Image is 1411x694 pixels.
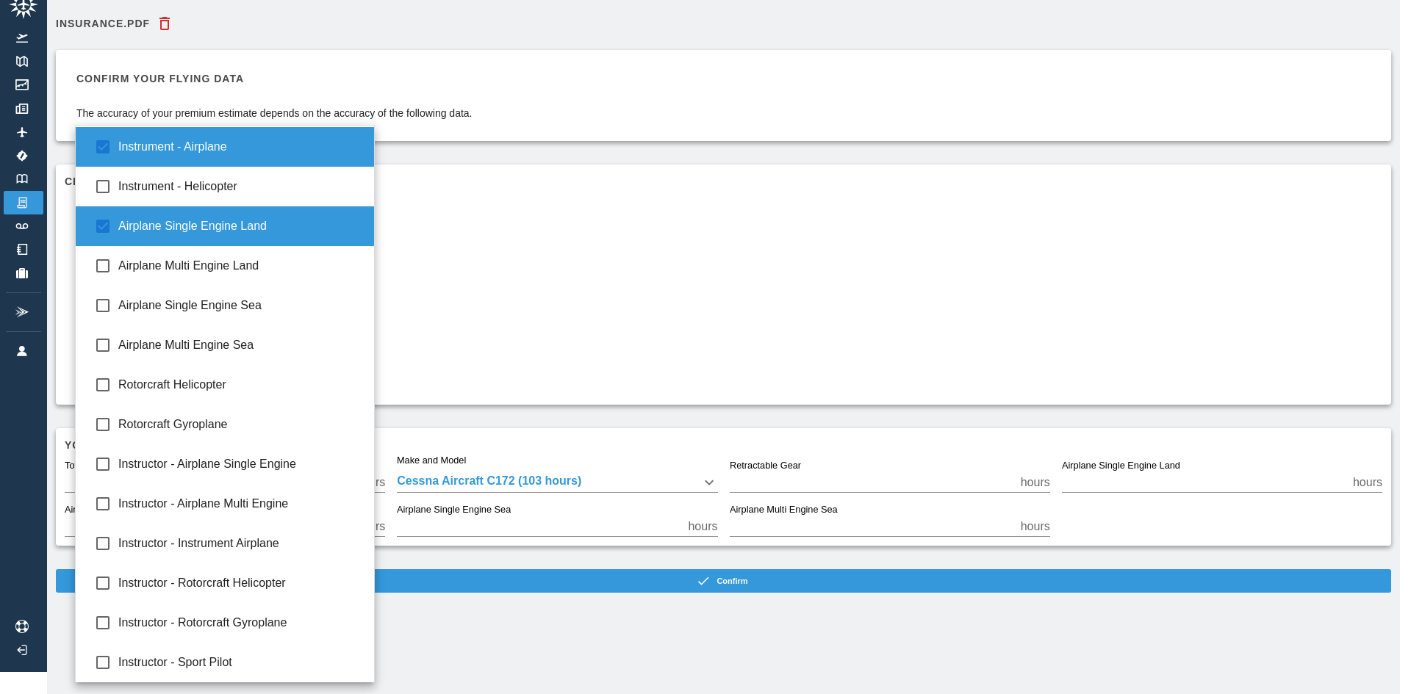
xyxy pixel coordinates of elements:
span: Instructor - Rotorcraft Helicopter [118,574,362,592]
span: Instrument - Airplane [118,138,362,156]
span: Instructor - Airplane Multi Engine [118,495,362,513]
span: Rotorcraft Gyroplane [118,416,362,433]
span: Instrument - Helicopter [118,178,362,195]
span: Rotorcraft Helicopter [118,376,362,394]
span: Instructor - Rotorcraft Gyroplane [118,614,362,632]
span: Instructor - Instrument Airplane [118,535,362,552]
span: Airplane Multi Engine Sea [118,336,362,354]
span: Airplane Single Engine Sea [118,297,362,314]
span: Instructor - Sport Pilot [118,654,362,671]
span: Instructor - Airplane Single Engine [118,455,362,473]
span: Airplane Single Engine Land [118,217,362,235]
span: Airplane Multi Engine Land [118,257,362,275]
